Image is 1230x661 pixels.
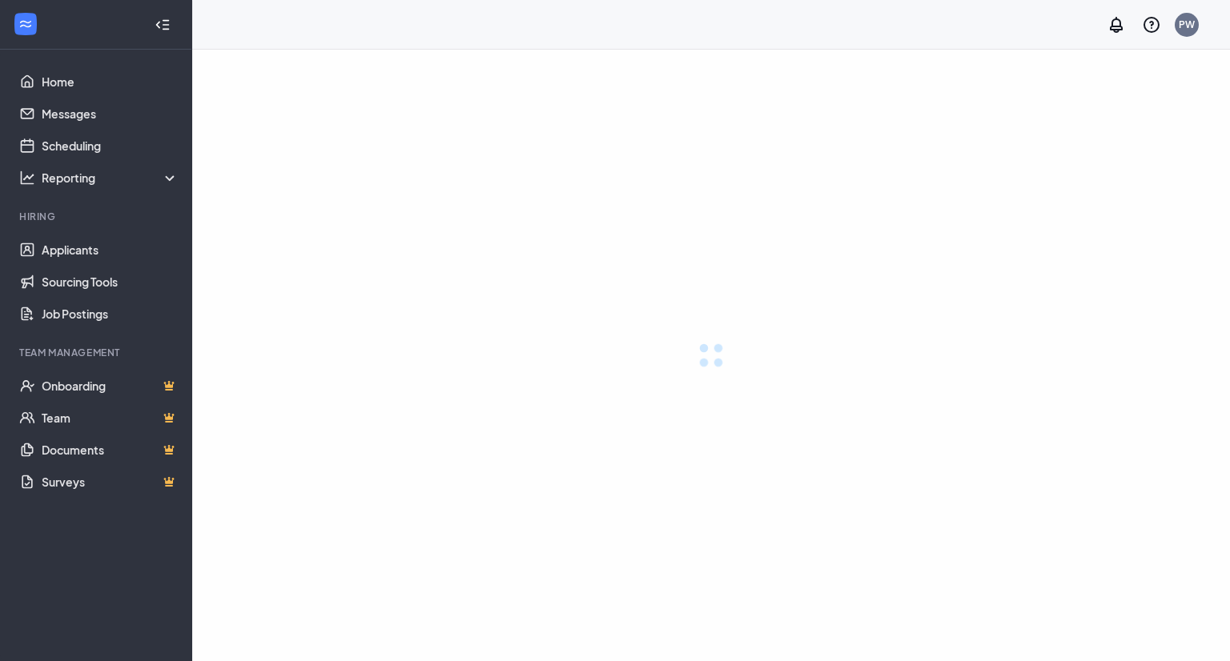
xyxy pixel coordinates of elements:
a: TeamCrown [42,402,179,434]
svg: Analysis [19,170,35,186]
a: OnboardingCrown [42,370,179,402]
svg: WorkstreamLogo [18,16,34,32]
a: Job Postings [42,298,179,330]
a: DocumentsCrown [42,434,179,466]
a: Applicants [42,234,179,266]
svg: Collapse [155,17,171,33]
a: SurveysCrown [42,466,179,498]
a: Home [42,66,179,98]
a: Sourcing Tools [42,266,179,298]
div: Hiring [19,210,175,223]
div: Team Management [19,346,175,359]
div: Reporting [42,170,179,186]
a: Messages [42,98,179,130]
svg: Notifications [1107,15,1126,34]
svg: QuestionInfo [1142,15,1161,34]
a: Scheduling [42,130,179,162]
div: PW [1179,18,1195,31]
